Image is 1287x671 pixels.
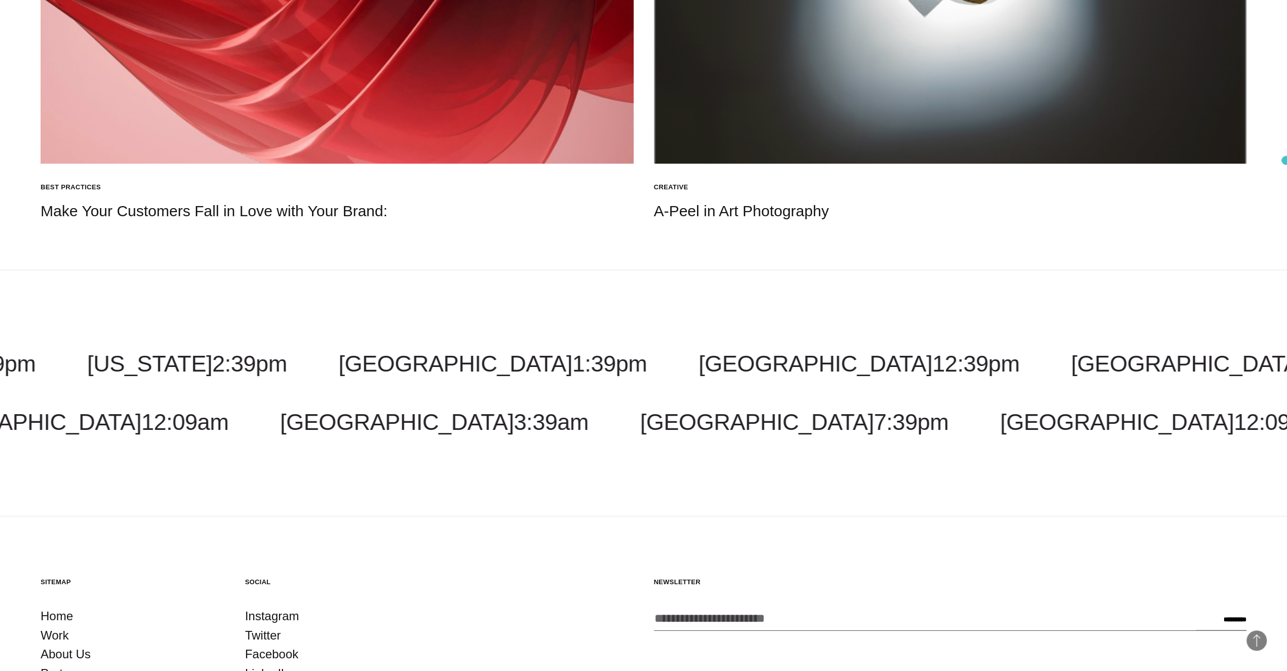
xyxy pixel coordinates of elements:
h5: Sitemap [41,577,225,586]
a: Twitter [245,625,281,645]
div: Creative [654,182,688,192]
a: [GEOGRAPHIC_DATA]12:39pm [699,350,1020,376]
a: Instagram [245,606,299,625]
span: 3:39am [514,409,588,434]
h4: Make Your Customers Fall in Love with Your Brand: [41,200,634,221]
h4: A-Peel in Art Photography [654,200,1247,221]
span: 12:09am [142,409,229,434]
a: Work [41,625,69,645]
h5: Social [245,577,429,586]
div: Best practices [41,182,101,192]
h5: Newsletter [654,577,1247,586]
a: [GEOGRAPHIC_DATA]3:39am [280,409,588,434]
span: 1:39pm [572,350,647,376]
span: 7:39pm [874,409,948,434]
button: Back to Top [1246,630,1267,651]
span: 2:39pm [212,350,287,376]
span: 12:39pm [932,350,1020,376]
a: Home [41,606,73,625]
a: Facebook [245,644,298,663]
a: About Us [41,644,91,663]
a: [GEOGRAPHIC_DATA]1:39pm [338,350,647,376]
a: [GEOGRAPHIC_DATA]7:39pm [640,409,949,434]
a: [US_STATE]2:39pm [87,350,287,376]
